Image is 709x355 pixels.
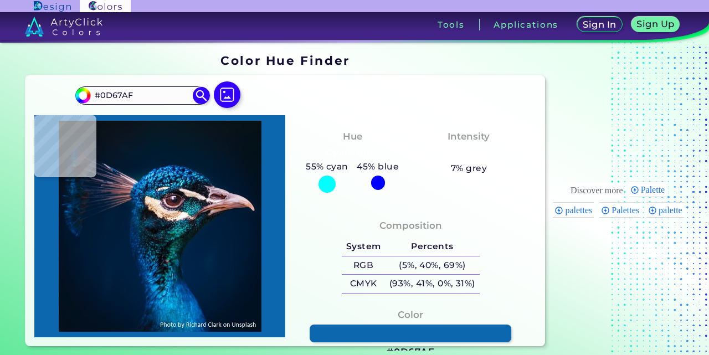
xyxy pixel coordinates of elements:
[34,1,71,12] img: ArtyClick Design logo
[631,17,680,32] a: Sign Up
[343,128,362,145] h4: Hue
[193,87,209,104] img: icon search
[494,20,558,29] h3: Applications
[40,121,280,331] img: img_pavlin.jpg
[577,17,623,32] a: Sign In
[353,160,403,174] h5: 45% blue
[553,202,594,218] div: palettes
[342,256,385,275] h5: RGB
[91,88,194,103] input: type color..
[445,146,493,160] h3: Vibrant
[583,20,616,29] h5: Sign In
[214,81,240,108] img: icon picture
[641,185,669,194] span: Palette
[398,307,423,323] h4: Color
[25,17,103,37] img: logo_artyclick_colors_white.svg
[565,205,595,215] span: palettes
[342,275,385,293] h5: CMYK
[646,202,684,218] div: palette
[301,160,352,174] h5: 55% cyan
[659,205,686,215] span: palette
[385,256,479,275] h5: (5%, 40%, 69%)
[385,275,479,293] h5: (93%, 41%, 0%, 31%)
[220,52,350,69] h1: Color Hue Finder
[612,205,643,215] span: Palettes
[599,202,641,218] div: Palettes
[636,19,674,28] h5: Sign Up
[379,218,442,234] h4: Composition
[438,20,465,29] h3: Tools
[342,238,385,256] h5: System
[321,146,383,160] h3: Cyan-Blue
[571,183,623,198] div: These are topics related to the article that might interest you
[629,182,667,197] div: Palette
[448,128,490,145] h4: Intensity
[385,238,479,256] h5: Percents
[451,161,487,176] h5: 7% grey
